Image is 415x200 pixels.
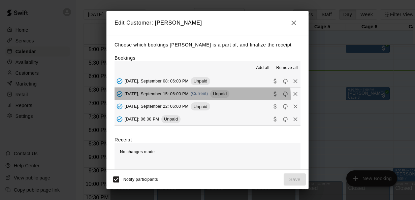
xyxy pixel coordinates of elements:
[115,75,300,88] button: Added - Collect Payment[DATE], September 08: 06:00 PMUnpaidCollect paymentRescheduleRemove
[270,116,280,121] span: Collect payment
[270,104,280,109] span: Collect payment
[290,116,300,121] span: Remove
[125,91,189,96] span: [DATE], September 15: 06:00 PM
[270,78,280,83] span: Collect payment
[280,104,290,109] span: Reschedule
[290,78,300,83] span: Remove
[120,149,155,154] span: No changes made
[274,63,300,73] button: Remove all
[290,91,300,96] span: Remove
[191,78,210,84] span: Unpaid
[252,63,274,73] button: Add all
[290,104,300,109] span: Remove
[276,65,298,71] span: Remove all
[161,116,181,122] span: Unpaid
[115,76,125,86] button: Added - Collect Payment
[191,104,210,109] span: Unpaid
[125,116,159,121] span: [DATE]: 06:00 PM
[256,65,269,71] span: Add all
[280,116,290,121] span: Reschedule
[280,78,290,83] span: Reschedule
[280,91,290,96] span: Reschedule
[125,104,189,109] span: [DATE], September 22: 06:00 PM
[115,114,125,124] button: Added - Collect Payment
[115,101,125,111] button: Added - Collect Payment
[210,91,229,96] span: Unpaid
[115,88,300,100] button: Added - Collect Payment[DATE], September 15: 06:00 PM(Current)UnpaidCollect paymentRescheduleRemove
[115,89,125,99] button: Added - Collect Payment
[115,100,300,113] button: Added - Collect Payment[DATE], September 22: 06:00 PMUnpaidCollect paymentRescheduleRemove
[191,91,208,96] span: (Current)
[106,11,309,35] h2: Edit Customer: [PERSON_NAME]
[115,136,132,143] label: Receipt
[123,177,158,182] span: Notify participants
[115,113,300,126] button: Added - Collect Payment[DATE]: 06:00 PMUnpaidCollect paymentRescheduleRemove
[115,41,300,49] p: Choose which bookings [PERSON_NAME] is a part of, and finalize the receipt
[125,78,189,83] span: [DATE], September 08: 06:00 PM
[270,91,280,96] span: Collect payment
[115,55,135,61] label: Bookings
